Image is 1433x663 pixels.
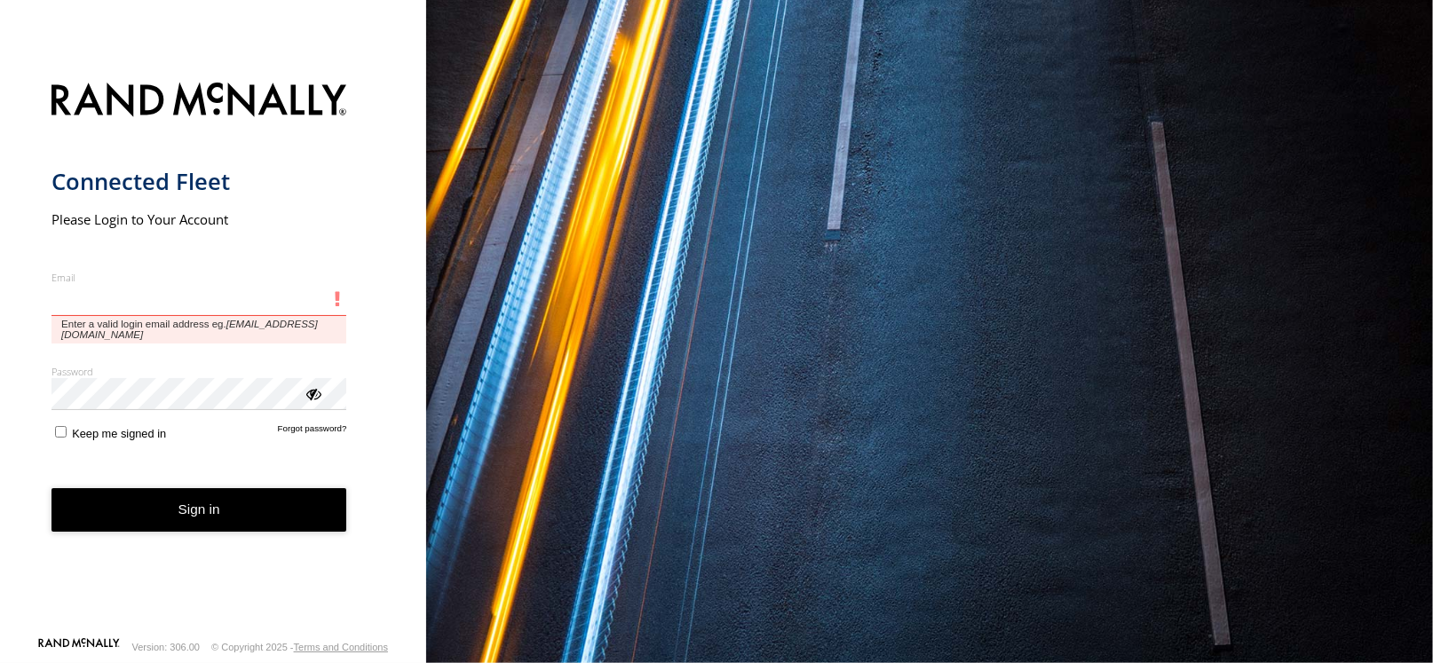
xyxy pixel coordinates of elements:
span: Keep me signed in [72,427,166,440]
form: main [51,72,376,636]
em: [EMAIL_ADDRESS][DOMAIN_NAME] [61,319,318,340]
h2: Please Login to Your Account [51,210,347,228]
a: Terms and Conditions [294,642,388,652]
span: Enter a valid login email address eg. [51,316,347,343]
div: Version: 306.00 [132,642,200,652]
img: Rand McNally [51,79,347,124]
label: Email [51,271,347,284]
input: Keep me signed in [55,426,67,438]
div: ViewPassword [304,384,321,402]
label: Password [51,365,347,378]
a: Forgot password? [278,423,347,440]
h1: Connected Fleet [51,167,347,196]
div: © Copyright 2025 - [211,642,388,652]
a: Visit our Website [38,638,120,656]
button: Sign in [51,488,347,532]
